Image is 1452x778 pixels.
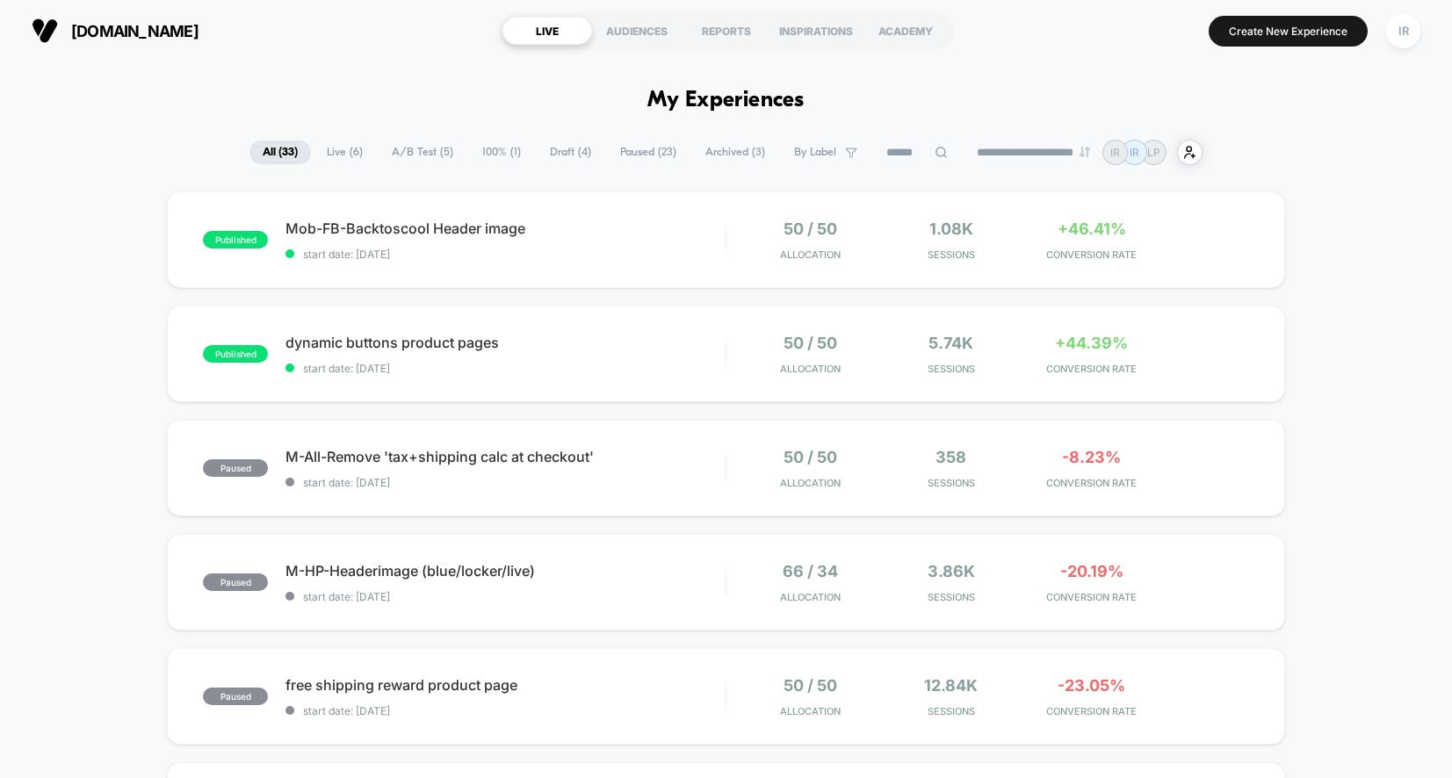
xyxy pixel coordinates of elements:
span: Allocation [780,249,841,261]
span: Allocation [780,591,841,603]
span: By Label [794,146,836,159]
img: end [1080,147,1090,157]
span: 5.74k [928,334,973,352]
p: IR [1130,146,1139,159]
span: Allocation [780,705,841,717]
span: paused [203,688,268,705]
span: CONVERSION RATE [1026,705,1158,717]
h1: My Experiences [647,88,805,113]
span: start date: [DATE] [285,590,726,603]
span: M-All-Remove 'tax+shipping calc at checkout' [285,448,726,465]
span: +44.39% [1055,334,1128,352]
span: dynamic buttons product pages [285,334,726,351]
button: IR [1381,13,1426,49]
span: Allocation [780,363,841,375]
span: start date: [DATE] [285,362,726,375]
span: Allocation [780,477,841,489]
span: CONVERSION RATE [1026,249,1158,261]
div: INSPIRATIONS [771,17,861,45]
span: 66 / 34 [783,562,838,580]
span: 3.86k [928,562,975,580]
span: Live ( 6 ) [314,140,376,164]
div: IR [1386,14,1420,48]
span: 50 / 50 [784,334,837,352]
span: paused [203,573,268,591]
span: Sessions [885,477,1016,489]
span: Paused ( 23 ) [607,140,690,164]
span: start date: [DATE] [285,248,726,261]
button: Create New Experience [1209,16,1368,47]
span: -8.23% [1062,448,1121,466]
span: published [203,345,268,363]
span: Sessions [885,705,1016,717]
span: -20.19% [1060,562,1123,580]
span: 50 / 50 [784,676,837,695]
span: A/B Test ( 5 ) [379,140,466,164]
div: LIVE [502,17,592,45]
span: Archived ( 3 ) [692,140,778,164]
span: Sessions [885,363,1016,375]
span: Sessions [885,591,1016,603]
span: 100% ( 1 ) [469,140,534,164]
span: 358 [935,448,966,466]
span: start date: [DATE] [285,476,726,489]
span: 1.08k [929,220,973,238]
div: REPORTS [682,17,771,45]
button: [DOMAIN_NAME] [26,17,204,45]
span: CONVERSION RATE [1026,363,1158,375]
span: +46.41% [1058,220,1126,238]
span: All ( 33 ) [249,140,311,164]
div: ACADEMY [861,17,950,45]
span: [DOMAIN_NAME] [71,22,199,40]
span: start date: [DATE] [285,704,726,717]
span: Draft ( 4 ) [537,140,604,164]
img: Visually logo [32,18,58,44]
span: 50 / 50 [784,448,837,466]
span: published [203,231,268,249]
span: paused [203,459,268,477]
p: LP [1147,146,1160,159]
span: free shipping reward product page [285,676,726,694]
p: IR [1110,146,1120,159]
span: 50 / 50 [784,220,837,238]
span: M-HP-Headerimage (blue/locker/live) [285,562,726,580]
span: 12.84k [924,676,978,695]
span: -23.05% [1058,676,1125,695]
span: CONVERSION RATE [1026,477,1158,489]
span: Sessions [885,249,1016,261]
span: CONVERSION RATE [1026,591,1158,603]
div: AUDIENCES [592,17,682,45]
span: Mob-FB-Backtoscool Header image [285,220,726,237]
